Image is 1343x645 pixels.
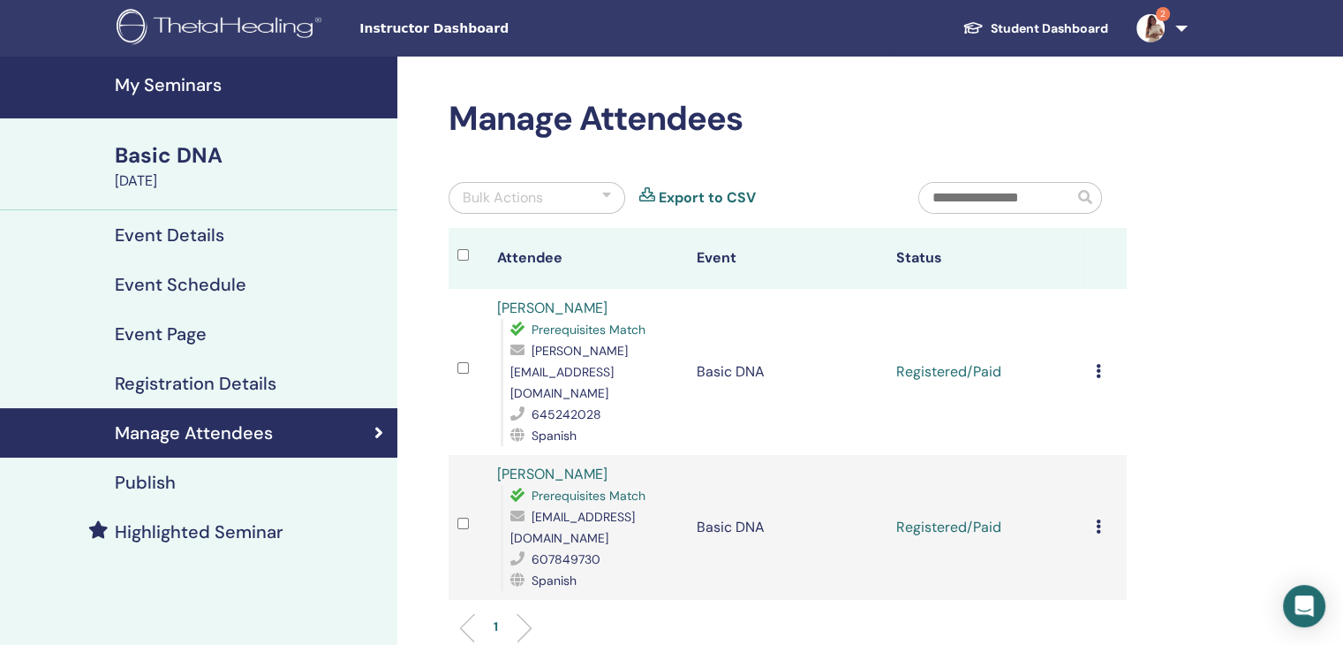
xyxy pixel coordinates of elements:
div: Open Intercom Messenger [1283,585,1325,627]
td: Basic DNA [688,289,887,455]
h4: Registration Details [115,373,276,394]
div: Basic DNA [115,140,387,171]
span: Spanish [532,428,577,444]
span: [PERSON_NAME][EMAIL_ADDRESS][DOMAIN_NAME] [510,343,628,401]
h4: Publish [115,472,176,493]
img: logo.png [117,9,328,49]
div: [DATE] [115,171,387,192]
th: Attendee [488,228,688,289]
a: [PERSON_NAME] [497,299,607,317]
td: Basic DNA [688,455,887,600]
h4: My Seminars [115,74,387,95]
span: Spanish [532,573,577,588]
th: Event [688,228,887,289]
p: 1 [494,618,498,636]
a: Student Dashboard [948,12,1122,45]
img: default.jpg [1136,14,1165,42]
img: graduation-cap-white.svg [962,20,984,35]
a: Export to CSV [659,187,756,209]
span: Instructor Dashboard [359,19,624,38]
h2: Manage Attendees [449,99,1127,140]
span: 2 [1156,7,1170,21]
th: Status [887,228,1087,289]
span: 607849730 [532,551,600,567]
a: Basic DNA[DATE] [104,140,397,192]
h4: Event Page [115,323,207,345]
h4: Event Details [115,224,224,246]
span: Prerequisites Match [532,322,645,338]
span: 645242028 [532,406,601,422]
span: Prerequisites Match [532,488,645,504]
h4: Event Schedule [115,274,246,295]
h4: Manage Attendees [115,422,273,444]
h4: Highlighted Seminar [115,521,283,543]
span: [EMAIL_ADDRESS][DOMAIN_NAME] [510,509,635,546]
div: Bulk Actions [463,187,543,209]
a: [PERSON_NAME] [497,465,607,483]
